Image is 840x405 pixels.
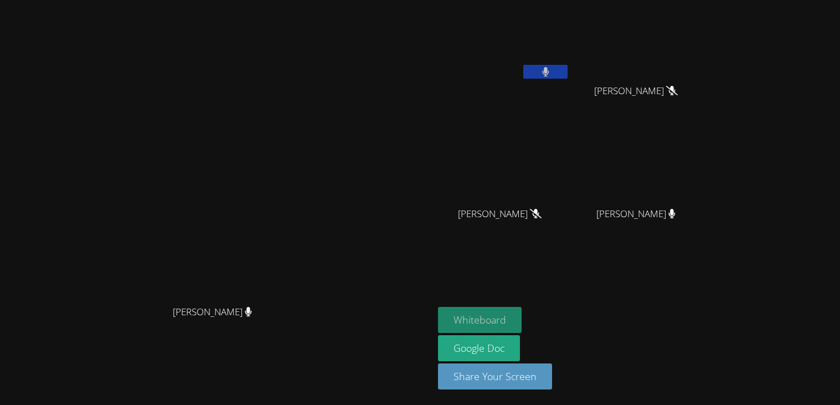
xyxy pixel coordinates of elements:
span: [PERSON_NAME] [594,83,678,99]
button: Whiteboard [438,307,522,333]
button: Share Your Screen [438,363,552,389]
a: Google Doc [438,335,520,361]
span: [PERSON_NAME] [596,206,676,222]
span: [PERSON_NAME] [458,206,542,222]
span: [PERSON_NAME] [173,304,252,320]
